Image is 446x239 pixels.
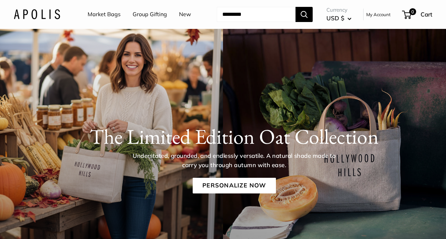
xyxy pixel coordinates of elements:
img: Apolis [14,9,60,19]
p: Understated, grounded, and endlessly versatile. A natural shade made to carry you through autumn ... [128,151,341,170]
a: Market Bags [88,9,121,20]
h1: The Limited Edition Oat Collection [35,124,433,149]
input: Search... [217,7,296,22]
a: New [179,9,191,20]
span: USD $ [326,14,344,22]
a: Personalize Now [192,178,276,194]
span: Cart [421,11,432,18]
a: 0 Cart [403,9,432,20]
a: Group Gifting [133,9,167,20]
button: USD $ [326,13,352,24]
button: Search [296,7,313,22]
span: 0 [409,8,416,15]
span: Currency [326,5,352,15]
a: My Account [366,10,391,19]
